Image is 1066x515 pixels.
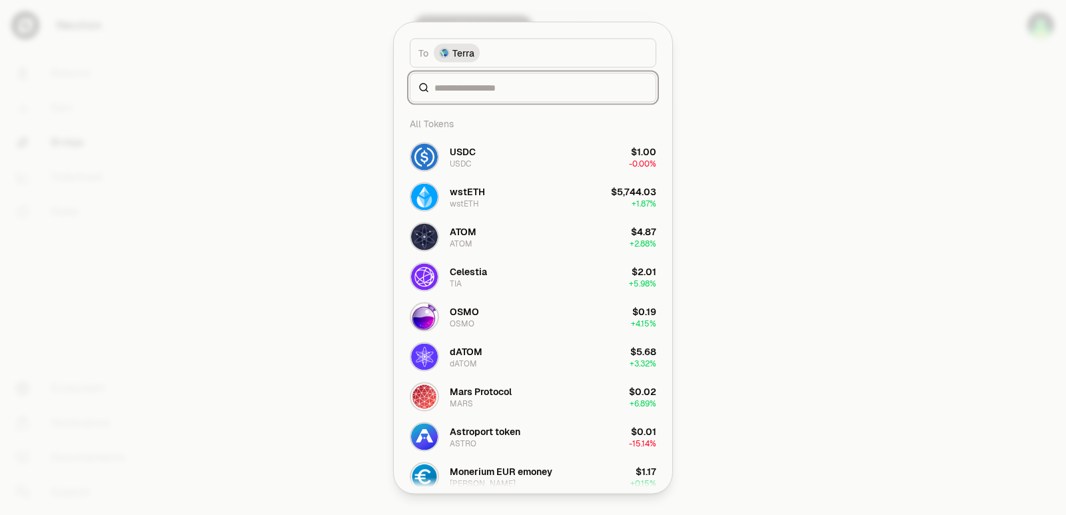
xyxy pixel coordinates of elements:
div: $0.19 [632,304,656,318]
div: $4.87 [631,225,656,238]
img: OSMO Logo [411,303,438,330]
span: To [418,46,428,59]
img: ATOM Logo [411,223,438,250]
div: $0.02 [629,384,656,398]
div: Mars Protocol [450,384,512,398]
button: dATOM LogodATOMdATOM$5.68+3.32% [402,336,664,376]
button: OSMO LogoOSMOOSMO$0.19+4.15% [402,296,664,336]
button: ToTerra LogoTerra [410,38,656,67]
div: OSMO [450,304,479,318]
button: EURe LogoMonerium EUR emoney[PERSON_NAME]$1.17+0.15% [402,456,664,496]
div: Celestia [450,264,487,278]
div: Monerium EUR emoney [450,464,552,478]
img: dATOM Logo [411,343,438,370]
div: OSMO [450,318,474,328]
span: + 2.88% [630,238,656,249]
span: + 3.32% [630,358,656,368]
div: $5.68 [630,344,656,358]
button: wstETH LogowstETHwstETH$5,744.03+1.87% [402,177,664,217]
img: TIA Logo [411,263,438,290]
div: $0.01 [631,424,656,438]
img: EURe Logo [411,463,438,490]
div: dATOM [450,344,482,358]
div: USDC [450,158,471,169]
span: -0.00% [629,158,656,169]
div: $1.00 [631,145,656,158]
span: + 5.98% [629,278,656,288]
span: Terra [452,46,474,59]
div: $2.01 [632,264,656,278]
div: USDC [450,145,476,158]
span: + 6.89% [630,398,656,408]
div: $1.17 [636,464,656,478]
img: MARS Logo [411,383,438,410]
span: + 0.15% [630,478,656,488]
span: + 1.87% [632,198,656,209]
span: -15.14% [629,438,656,448]
div: $5,744.03 [611,185,656,198]
img: Terra Logo [439,47,450,58]
div: dATOM [450,358,477,368]
div: ASTRO [450,438,476,448]
div: wstETH [450,185,485,198]
div: All Tokens [402,110,664,137]
button: MARS LogoMars ProtocolMARS$0.02+6.89% [402,376,664,416]
div: TIA [450,278,462,288]
div: MARS [450,398,473,408]
button: ATOM LogoATOMATOM$4.87+2.88% [402,217,664,257]
span: + 4.15% [631,318,656,328]
div: wstETH [450,198,479,209]
button: USDC LogoUSDCUSDC$1.00-0.00% [402,137,664,177]
div: Astroport token [450,424,520,438]
div: ATOM [450,225,476,238]
img: ASTRO Logo [411,423,438,450]
button: TIA LogoCelestiaTIA$2.01+5.98% [402,257,664,296]
img: wstETH Logo [411,183,438,210]
div: [PERSON_NAME] [450,478,516,488]
img: USDC Logo [411,143,438,170]
button: ASTRO LogoAstroport tokenASTRO$0.01-15.14% [402,416,664,456]
div: ATOM [450,238,472,249]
